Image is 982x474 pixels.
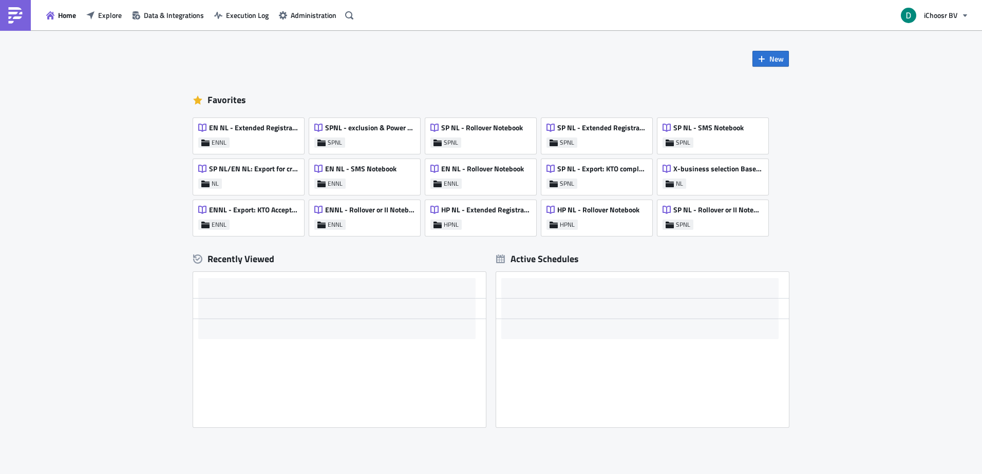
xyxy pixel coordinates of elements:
a: EN NL - SMS NotebookENNL [309,154,425,195]
span: iChoosr BV [924,10,957,21]
button: iChoosr BV [895,4,974,27]
div: Active Schedules [496,253,579,265]
a: SP NL - SMS NotebookSPNL [657,113,773,154]
span: SP NL - Rollover or II Notebook [673,205,763,214]
span: EN NL - Rollover Notebook [441,164,524,173]
a: X-business selection Base from ENNLNL [657,154,773,195]
a: HP NL - Rollover NotebookHPNL [541,195,657,236]
a: SP NL - Export: KTO completed/declined #4000 for VEHSPNL [541,154,657,195]
div: Recently Viewed [193,251,486,267]
span: HPNL [444,221,459,229]
span: HP NL - Rollover Notebook [557,205,639,214]
button: Administration [274,7,342,23]
span: Explore [98,10,122,21]
div: Favorites [193,92,789,108]
button: Home [41,7,81,23]
span: Administration [291,10,336,21]
span: Execution Log [226,10,269,21]
span: X-business selection Base from ENNL [673,164,763,173]
a: ENNL - Rollover or II NotebookENNL [309,195,425,236]
span: SP NL - SMS Notebook [673,123,744,132]
a: SP NL/EN NL: Export for cross check with CRM VEHNL [193,154,309,195]
span: ENNL [328,180,343,188]
span: EN NL - Extended Registrations export [209,123,298,132]
span: ENNL - Export: KTO Accepted #4000 for VEH [209,205,298,214]
button: Data & Integrations [127,7,209,23]
span: SPNL [676,139,690,147]
span: SPNL [328,139,342,147]
span: NL [212,180,219,188]
a: SP NL - Rollover NotebookSPNL [425,113,541,154]
span: SP NL - Export: KTO completed/declined #4000 for VEH [557,164,647,173]
span: HP NL - Extended Registrations export [441,205,531,214]
a: SP NL - Rollover or II NotebookSPNL [657,195,773,236]
span: SPNL [444,139,458,147]
span: ENNL [328,221,343,229]
span: HPNL [560,221,575,229]
span: Home [58,10,76,21]
span: ENNL - Rollover or II Notebook [325,205,414,214]
span: ENNL [212,139,226,147]
span: EN NL - SMS Notebook [325,164,396,173]
a: EN NL - Rollover NotebookENNL [425,154,541,195]
span: SP NL - Rollover Notebook [441,123,523,132]
a: EN NL - Extended Registrations exportENNL [193,113,309,154]
img: PushMetrics [7,7,24,24]
a: SPNL - exclusion & Power back to grid listSPNL [309,113,425,154]
span: Data & Integrations [144,10,204,21]
button: Execution Log [209,7,274,23]
a: SP NL - Extended Registrations exportSPNL [541,113,657,154]
img: Avatar [900,7,917,24]
span: ENNL [444,180,459,188]
span: New [769,53,784,64]
span: SP NL/EN NL: Export for cross check with CRM VEH [209,164,298,173]
span: SPNL [560,139,574,147]
span: SPNL [676,221,690,229]
span: SPNL - exclusion & Power back to grid list [325,123,414,132]
button: New [752,51,789,67]
span: SPNL [560,180,574,188]
span: SP NL - Extended Registrations export [557,123,647,132]
a: HP NL - Extended Registrations exportHPNL [425,195,541,236]
span: NL [676,180,683,188]
button: Explore [81,7,127,23]
a: ENNL - Export: KTO Accepted #4000 for VEHENNL [193,195,309,236]
span: ENNL [212,221,226,229]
